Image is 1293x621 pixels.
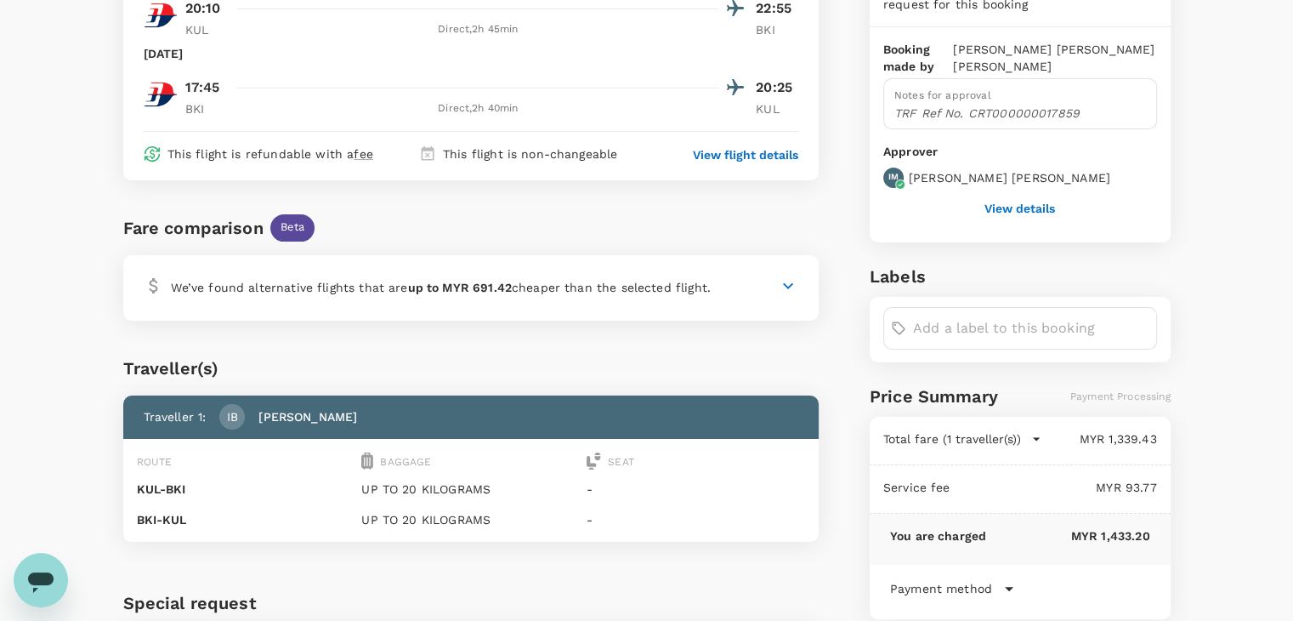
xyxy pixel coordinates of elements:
div: Fare comparison [123,214,264,242]
p: UP TO 20 KILOGRAMS [361,511,580,528]
span: fee [354,147,372,161]
div: Traveller(s) [123,355,819,382]
p: KUL - BKI [137,481,355,498]
img: seat-icon [587,453,601,470]
p: BKI - KUL [137,511,355,528]
span: Seat [608,456,634,468]
p: [PERSON_NAME] [PERSON_NAME] [PERSON_NAME] [953,41,1156,75]
p: TRF Ref No. CRT000000017859 [894,105,1146,122]
p: Approver [883,143,1157,161]
h6: Special request [123,590,819,617]
input: Add a label to this booking [913,315,1149,342]
button: Total fare (1 traveller(s)) [883,430,1041,447]
button: View flight details [693,146,798,163]
p: 17:45 [185,77,220,98]
p: [PERSON_NAME] [258,408,357,425]
p: KUL [756,100,798,117]
p: Total fare (1 traveller(s)) [883,430,1021,447]
p: Traveller 1 : [144,408,207,425]
p: BKI [185,100,228,117]
p: UP TO 20 KILOGRAMS [361,481,580,498]
p: [DATE] [144,45,184,62]
p: MYR 1,433.20 [986,527,1149,544]
p: - [587,511,805,528]
p: Service fee [883,479,950,496]
p: You are charged [890,527,986,544]
p: Booking made by [883,41,953,75]
h6: Labels [870,263,1171,290]
p: MYR 1,339.43 [1041,430,1157,447]
p: MYR 93.77 [950,479,1157,496]
b: up to MYR 691.42 [408,281,512,294]
p: Payment method [890,580,992,597]
p: - [587,481,805,498]
span: Notes for approval [894,89,991,101]
p: [PERSON_NAME] [PERSON_NAME] [909,169,1110,186]
span: Route [137,456,173,468]
div: Direct , 2h 40min [238,100,719,117]
div: Direct , 2h 45min [238,21,719,38]
p: This flight is refundable with a [167,145,373,162]
iframe: Button to launch messaging window [14,553,68,607]
img: MH [144,77,178,111]
p: 20:25 [756,77,798,98]
p: IB [227,408,238,425]
p: KUL [185,21,228,38]
p: We’ve found alternative flights that are cheaper than the selected flight. [171,279,711,296]
span: Baggage [380,456,431,468]
span: Payment Processing [1070,390,1171,402]
span: Beta [270,219,315,236]
button: View details [984,202,1055,215]
p: This flight is non-changeable [443,145,617,162]
h6: Price Summary [870,383,998,410]
p: BKI [756,21,798,38]
img: baggage-icon [361,453,373,470]
p: IM [888,171,899,183]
